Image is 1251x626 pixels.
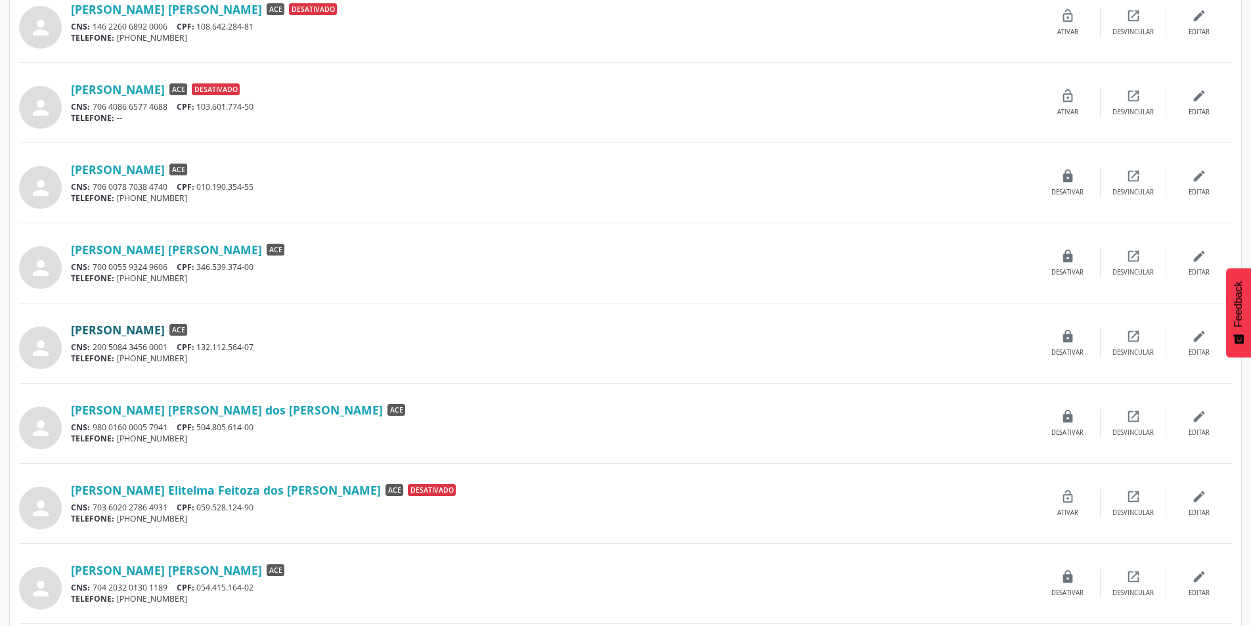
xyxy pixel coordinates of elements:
span: Desativado [289,3,337,15]
div: Editar [1189,589,1210,598]
i: edit [1192,9,1206,23]
span: CPF: [177,502,194,513]
div: Ativar [1057,28,1078,37]
i: person [29,416,53,440]
span: TELEFONE: [71,192,114,204]
a: [PERSON_NAME] [PERSON_NAME] [71,2,262,16]
i: lock_open [1061,489,1075,504]
div: 200 5084 3456 0001 132.112.564-07 [71,342,1035,353]
div: 706 4086 6577 4688 103.601.774-50 [71,101,1035,112]
div: 703 6020 2786 4931 059.528.124-90 [71,502,1035,513]
div: [PHONE_NUMBER] [71,353,1035,364]
div: [PHONE_NUMBER] [71,433,1035,444]
div: -- [71,112,1035,123]
i: lock [1061,570,1075,584]
span: ACE [169,324,187,336]
span: CNS: [71,502,90,513]
i: lock [1061,409,1075,424]
i: person [29,497,53,520]
a: [PERSON_NAME] [71,162,165,177]
span: ACE [387,404,405,416]
div: Desvincular [1112,508,1154,518]
span: CNS: [71,181,90,192]
span: CPF: [177,101,194,112]
span: CNS: [71,582,90,593]
a: [PERSON_NAME] [71,82,165,97]
div: Desativar [1051,348,1084,357]
span: Desativado [408,484,456,496]
i: person [29,96,53,120]
span: CPF: [177,181,194,192]
i: open_in_new [1126,329,1141,344]
i: person [29,256,53,280]
span: TELEFONE: [71,353,114,364]
span: CPF: [177,422,194,433]
a: [PERSON_NAME] Elitelma Feitoza dos [PERSON_NAME] [71,483,381,497]
span: TELEFONE: [71,513,114,524]
div: Desativar [1051,589,1084,598]
i: lock [1061,169,1075,183]
i: lock [1061,329,1075,344]
i: open_in_new [1126,249,1141,263]
i: edit [1192,570,1206,584]
span: CNS: [71,342,90,353]
i: edit [1192,249,1206,263]
span: CNS: [71,21,90,32]
i: edit [1192,409,1206,424]
i: person [29,336,53,360]
i: open_in_new [1126,570,1141,584]
span: CNS: [71,101,90,112]
div: Desvincular [1112,589,1154,598]
div: Editar [1189,428,1210,437]
span: TELEFONE: [71,273,114,284]
div: Editar [1189,268,1210,277]
span: CPF: [177,21,194,32]
i: lock_open [1061,89,1075,103]
span: TELEFONE: [71,32,114,43]
div: Desvincular [1112,108,1154,117]
span: ACE [385,484,403,496]
div: 980 0160 0005 7941 504.805.614-00 [71,422,1035,433]
i: edit [1192,89,1206,103]
div: Editar [1189,28,1210,37]
span: CPF: [177,342,194,353]
i: open_in_new [1126,489,1141,504]
div: Editar [1189,188,1210,197]
a: [PERSON_NAME] [PERSON_NAME] [71,242,262,257]
span: CNS: [71,422,90,433]
span: TELEFONE: [71,112,114,123]
div: 146 2260 6892 0006 108.642.284-81 [71,21,1035,32]
div: Desvincular [1112,188,1154,197]
i: lock_open [1061,9,1075,23]
a: [PERSON_NAME] [PERSON_NAME] dos [PERSON_NAME] [71,403,383,417]
i: person [29,16,53,39]
a: [PERSON_NAME] [PERSON_NAME] [71,563,262,577]
span: ACE [169,83,187,95]
div: Desvincular [1112,428,1154,437]
i: edit [1192,169,1206,183]
div: [PHONE_NUMBER] [71,192,1035,204]
i: person [29,176,53,200]
i: lock [1061,249,1075,263]
span: TELEFONE: [71,433,114,444]
i: open_in_new [1126,409,1141,424]
div: Desativar [1051,188,1084,197]
i: open_in_new [1126,169,1141,183]
i: open_in_new [1126,89,1141,103]
div: [PHONE_NUMBER] [71,273,1035,284]
i: edit [1192,489,1206,504]
div: [PHONE_NUMBER] [71,32,1035,43]
span: ACE [267,564,284,576]
i: edit [1192,329,1206,344]
div: Editar [1189,508,1210,518]
div: Editar [1189,348,1210,357]
button: Feedback - Mostrar pesquisa [1226,268,1251,357]
div: [PHONE_NUMBER] [71,513,1035,524]
span: CNS: [71,261,90,273]
div: 706 0078 7038 4740 010.190.354-55 [71,181,1035,192]
div: 704 2032 0130 1189 054.415.164-02 [71,582,1035,593]
a: [PERSON_NAME] [71,323,165,337]
div: Desativar [1051,268,1084,277]
span: CPF: [177,582,194,593]
span: ACE [267,3,284,15]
